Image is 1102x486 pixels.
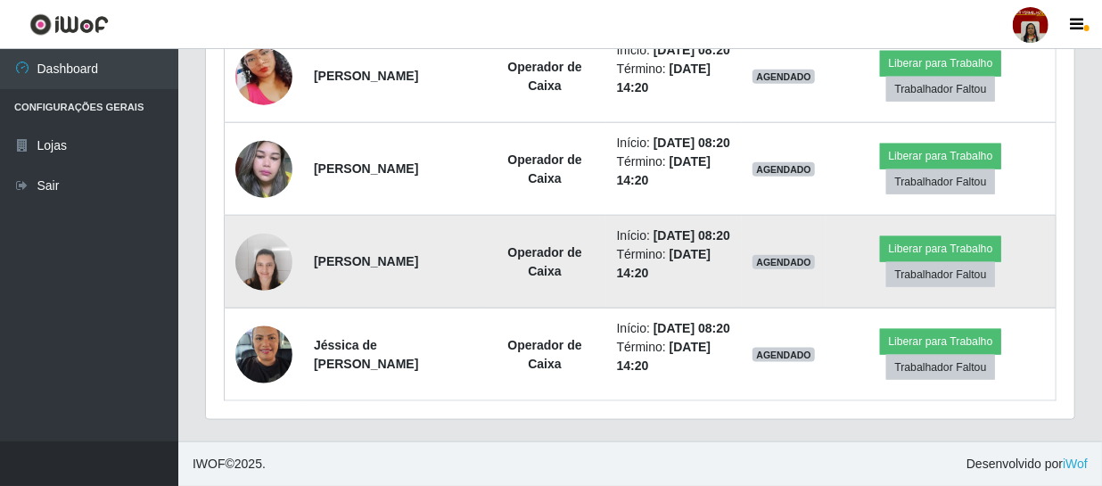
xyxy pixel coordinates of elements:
[654,228,730,243] time: [DATE] 08:20
[654,136,730,150] time: [DATE] 08:20
[617,227,732,245] li: Início:
[752,70,815,84] span: AGENDADO
[886,262,994,287] button: Trabalhador Faltou
[1063,457,1088,471] a: iWof
[507,338,581,371] strong: Operador de Caixa
[886,169,994,194] button: Trabalhador Faltou
[880,144,1000,169] button: Liberar para Trabalho
[235,26,292,128] img: 1743039429439.jpeg
[235,317,292,392] img: 1725909093018.jpeg
[193,455,266,474] span: © 2025 .
[886,77,994,102] button: Trabalhador Faltou
[654,43,730,57] time: [DATE] 08:20
[617,134,732,152] li: Início:
[314,338,418,371] strong: Jéssica de [PERSON_NAME]
[617,245,732,283] li: Término:
[235,131,292,207] img: 1634907805222.jpeg
[880,51,1000,76] button: Liberar para Trabalho
[507,152,581,185] strong: Operador de Caixa
[752,348,815,362] span: AGENDADO
[654,321,730,335] time: [DATE] 08:20
[617,338,732,375] li: Término:
[507,245,581,278] strong: Operador de Caixa
[314,161,418,176] strong: [PERSON_NAME]
[752,255,815,269] span: AGENDADO
[617,152,732,190] li: Término:
[617,60,732,97] li: Término:
[966,455,1088,474] span: Desenvolvido por
[314,254,418,268] strong: [PERSON_NAME]
[880,329,1000,354] button: Liberar para Trabalho
[880,236,1000,261] button: Liberar para Trabalho
[235,224,292,300] img: 1655230904853.jpeg
[752,162,815,177] span: AGENDADO
[886,355,994,380] button: Trabalhador Faltou
[617,41,732,60] li: Início:
[29,13,109,36] img: CoreUI Logo
[314,69,418,83] strong: [PERSON_NAME]
[617,319,732,338] li: Início:
[507,60,581,93] strong: Operador de Caixa
[193,457,226,471] span: IWOF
